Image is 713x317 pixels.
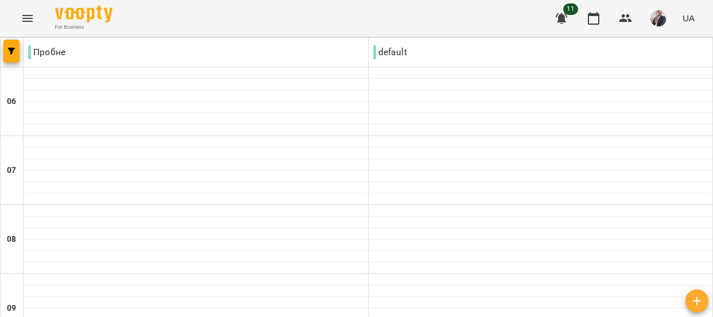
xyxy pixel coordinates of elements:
[563,3,578,15] span: 11
[7,302,16,315] h6: 09
[683,12,695,24] span: UA
[7,95,16,108] h6: 06
[28,45,65,59] p: Пробне
[7,233,16,246] h6: 08
[373,45,407,59] p: default
[685,289,708,312] button: Створити урок
[7,164,16,177] h6: 07
[55,6,113,22] img: Voopty Logo
[678,7,699,29] button: UA
[55,24,113,31] span: For Business
[650,10,666,26] img: 0c706f5057204141c24d13b3d2beadb5.jpg
[14,5,41,32] button: Menu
